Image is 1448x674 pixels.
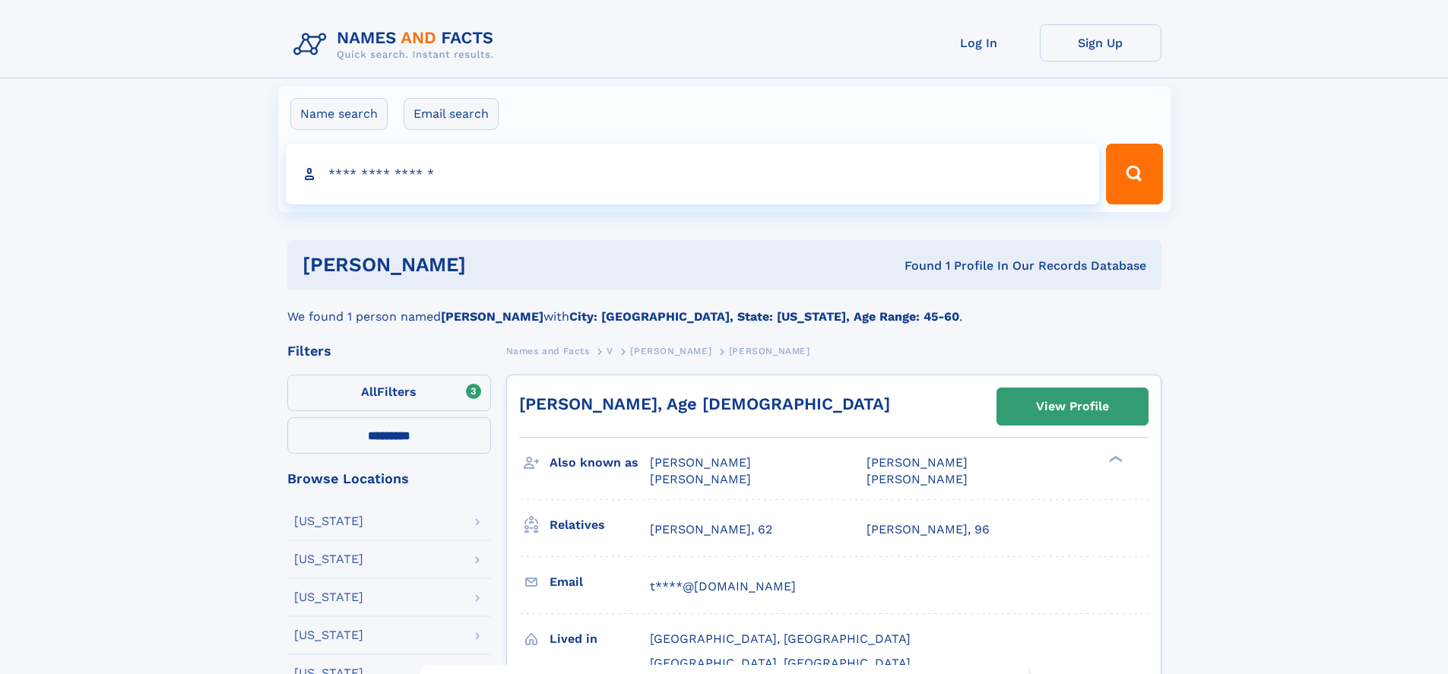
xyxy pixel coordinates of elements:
[294,591,363,603] div: [US_STATE]
[650,631,911,646] span: [GEOGRAPHIC_DATA], [GEOGRAPHIC_DATA]
[918,24,1040,62] a: Log In
[287,375,491,411] label: Filters
[550,512,650,538] h3: Relatives
[294,553,363,565] div: [US_STATE]
[650,472,751,486] span: [PERSON_NAME]
[361,384,377,399] span: All
[506,341,590,360] a: Names and Facts
[519,394,890,413] a: [PERSON_NAME], Age [DEMOGRAPHIC_DATA]
[997,388,1148,425] a: View Profile
[867,455,968,470] span: [PERSON_NAME]
[550,626,650,652] h3: Lived in
[729,346,810,356] span: [PERSON_NAME]
[630,341,711,360] a: [PERSON_NAME]
[404,98,499,130] label: Email search
[294,629,363,641] div: [US_STATE]
[550,569,650,595] h3: Email
[1106,144,1162,204] button: Search Button
[550,450,650,476] h3: Also known as
[650,521,772,538] a: [PERSON_NAME], 62
[630,346,711,356] span: [PERSON_NAME]
[286,144,1100,204] input: search input
[867,472,968,486] span: [PERSON_NAME]
[685,258,1146,274] div: Found 1 Profile In Our Records Database
[607,341,613,360] a: V
[290,98,388,130] label: Name search
[1040,24,1161,62] a: Sign Up
[1036,389,1109,424] div: View Profile
[287,344,491,358] div: Filters
[867,521,990,538] a: [PERSON_NAME], 96
[650,656,911,670] span: [GEOGRAPHIC_DATA], [GEOGRAPHIC_DATA]
[569,309,959,324] b: City: [GEOGRAPHIC_DATA], State: [US_STATE], Age Range: 45-60
[287,472,491,486] div: Browse Locations
[607,346,613,356] span: V
[294,515,363,527] div: [US_STATE]
[650,455,751,470] span: [PERSON_NAME]
[287,290,1161,326] div: We found 1 person named with .
[287,24,506,65] img: Logo Names and Facts
[303,255,686,274] h1: [PERSON_NAME]
[1105,454,1123,464] div: ❯
[441,309,543,324] b: [PERSON_NAME]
